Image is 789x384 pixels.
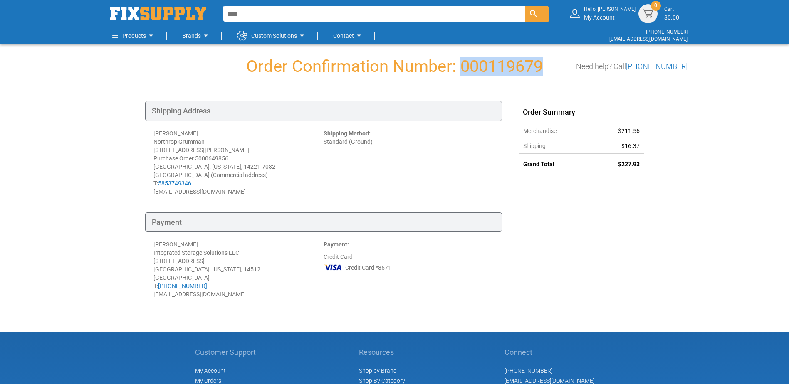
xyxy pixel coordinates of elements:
[519,123,591,138] th: Merchandise
[646,29,688,35] a: [PHONE_NUMBER]
[237,27,307,44] a: Custom Solutions
[618,161,640,167] span: $227.93
[324,261,343,273] img: VI
[664,14,679,21] span: $0.00
[158,283,207,289] a: [PHONE_NUMBER]
[609,36,688,42] a: [EMAIL_ADDRESS][DOMAIN_NAME]
[505,348,594,357] h5: Connect
[519,138,591,154] th: Shipping
[576,62,688,71] h3: Need help? Call
[505,367,552,374] a: [PHONE_NUMBER]
[333,27,364,44] a: Contact
[359,377,405,384] a: Shop By Category
[654,2,657,9] span: 0
[112,27,156,44] a: Products
[359,348,406,357] h5: Resources
[195,367,226,374] span: My Account
[153,240,324,298] div: [PERSON_NAME] Integrated Storage Solutions LLC [STREET_ADDRESS] [GEOGRAPHIC_DATA], [US_STATE], 14...
[626,62,688,71] a: [PHONE_NUMBER]
[145,101,502,121] div: Shipping Address
[359,367,397,374] a: Shop by Brand
[618,128,640,134] span: $211.56
[664,6,679,13] small: Cart
[584,6,636,13] small: Hello, [PERSON_NAME]
[519,101,644,123] div: Order Summary
[621,143,640,149] span: $16.37
[324,240,494,298] div: Credit Card
[324,241,349,248] strong: Payment:
[195,377,221,384] span: My Orders
[158,180,191,187] a: 5853749346
[523,161,554,167] strong: Grand Total
[324,129,494,196] div: Standard (Ground)
[505,377,594,384] a: [EMAIL_ADDRESS][DOMAIN_NAME]
[584,6,636,21] div: My Account
[110,7,206,20] a: store logo
[153,129,324,196] div: [PERSON_NAME] Northrop Grumman [STREET_ADDRESS][PERSON_NAME] Purchase Order 5000649856 [GEOGRAPHI...
[324,130,371,137] strong: Shipping Method:
[110,7,206,20] img: Fix Industrial Supply
[145,212,502,232] div: Payment
[345,263,391,272] span: Credit Card *8571
[195,348,260,357] h5: Customer Support
[102,57,688,76] h1: Order Confirmation Number: 000119679
[182,27,211,44] a: Brands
